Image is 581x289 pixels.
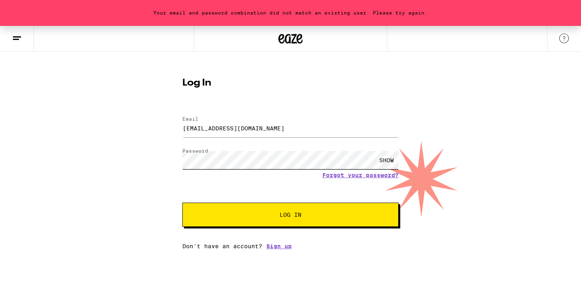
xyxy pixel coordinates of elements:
[182,148,208,153] label: Password
[322,172,399,178] a: Forgot your password?
[5,6,58,12] span: Hi. Need any help?
[182,119,399,137] input: Email
[182,116,199,121] label: Email
[182,243,399,249] div: Don't have an account?
[182,78,399,88] h1: Log In
[280,212,301,218] span: Log In
[266,243,292,249] a: Sign up
[182,203,399,227] button: Log In
[374,151,399,169] div: SHOW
